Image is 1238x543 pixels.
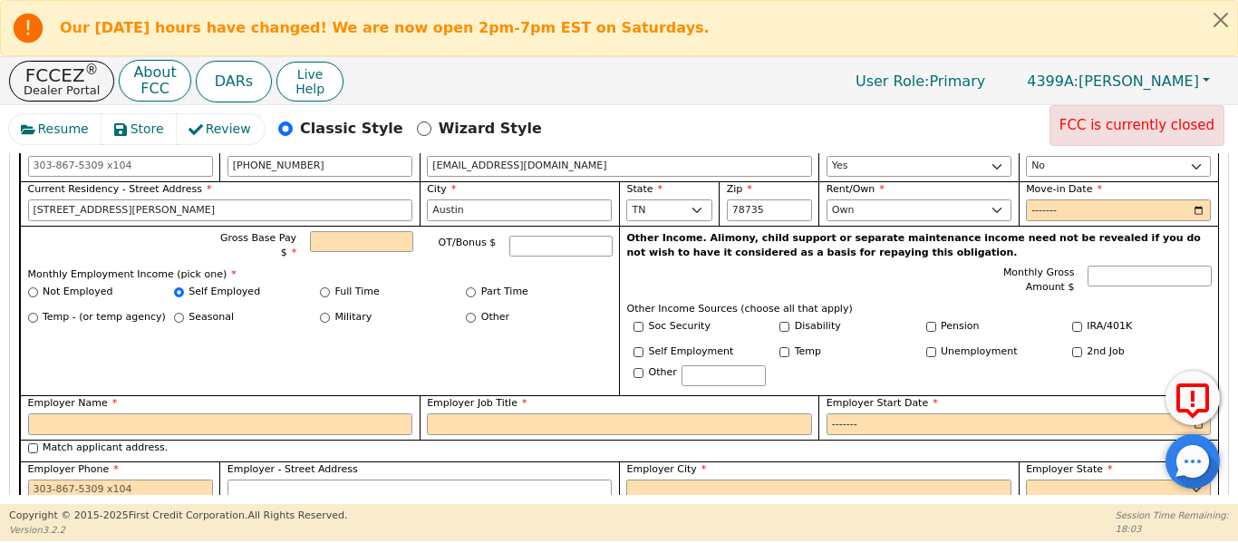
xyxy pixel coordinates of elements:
label: Pension [941,319,979,335]
button: Resume [9,114,102,144]
label: Unemployment [941,344,1018,360]
span: Employer Phone [28,463,119,475]
input: Y/N [1072,347,1082,357]
span: Move-in Date [1026,183,1102,195]
sup: ® [85,62,99,78]
input: 90210 [727,199,812,221]
p: About [133,65,176,80]
input: YYYY-MM-DD [827,413,1212,435]
span: Employer Start Date [827,397,938,409]
button: Report Error to FCC [1165,371,1220,425]
input: YYYY-MM-DD [1026,199,1211,221]
input: Y/N [926,322,936,332]
p: Session Time Remaining: [1116,509,1229,522]
label: Match applicant address. [43,441,168,456]
input: 303-867-5309 x104 [28,480,213,501]
span: Resume [38,120,89,139]
a: User Role:Primary [837,63,1003,99]
input: Y/N [926,347,936,357]
span: Zip [727,183,752,195]
span: FCC is currently closed [1059,117,1214,133]
button: FCCEZ®Dealer Portal [9,61,114,102]
span: Review [206,120,251,139]
input: Y/N [779,347,789,357]
label: Temp [795,344,821,360]
input: Y/N [1072,322,1082,332]
label: Other [481,310,509,325]
label: IRA/401K [1087,319,1132,335]
label: Military [335,310,372,325]
span: Store [131,120,164,139]
label: Self Employment [649,344,734,360]
p: Other Income. Alimony, child support or separate maintenance income need not be revealed if you d... [627,231,1212,261]
label: Other [649,365,677,381]
p: Version 3.2.2 [9,523,347,537]
label: Seasonal [189,310,234,325]
span: OT/Bonus $ [439,237,497,248]
label: Full Time [335,285,380,300]
span: Employer Name [28,397,118,409]
label: Temp - (or temp agency) [43,310,166,325]
span: State [626,183,663,195]
span: Current Residency - Street Address [28,183,212,195]
button: 4399A:[PERSON_NAME] [1008,67,1229,95]
p: Classic Style [300,118,403,140]
p: Primary [837,63,1003,99]
input: Y/N [634,322,643,332]
p: Monthly Employment Income (pick one) [28,267,613,283]
input: 303-867-5309 x104 [28,156,213,178]
span: City [427,183,456,195]
label: 2nd Job [1087,344,1124,360]
p: FCC [133,82,176,96]
span: [PERSON_NAME] [1027,73,1199,90]
label: Self Employed [189,285,260,300]
button: DARs [196,61,272,102]
span: User Role : [856,73,929,90]
label: Soc Security [649,319,711,335]
span: Employer State [1026,463,1112,475]
label: Part Time [481,285,528,300]
p: Dealer Portal [24,84,100,96]
button: Review [177,114,265,144]
label: Disability [795,319,841,335]
input: 303-867-5309 x104 [227,156,412,178]
span: Employer Job Title [427,397,527,409]
span: All Rights Reserved. [247,509,347,521]
span: Live [295,67,324,82]
span: Help [295,82,324,96]
input: Y/N [634,347,643,357]
p: 18:03 [1116,522,1229,536]
p: Copyright © 2015- 2025 First Credit Corporation. [9,509,347,524]
button: Close alert [1204,1,1237,38]
p: Other Income Sources (choose all that apply) [627,302,1212,317]
input: Y/N [779,322,789,332]
span: Employer - Street Address [227,463,358,475]
span: Gross Base Pay $ [220,232,296,259]
button: LiveHelp [276,62,343,102]
p: FCCEZ [24,66,100,84]
span: Monthly Gross Amount $ [1003,267,1075,294]
button: AboutFCC [119,60,190,102]
label: Not Employed [43,285,112,300]
span: Employer City [626,463,706,475]
span: 4399A: [1027,73,1078,90]
p: Wizard Style [439,118,542,140]
span: Rent/Own [827,183,885,195]
button: Store [102,114,178,144]
b: Our [DATE] hours have changed! We are now open 2pm-7pm EST on Saturdays. [60,19,710,36]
